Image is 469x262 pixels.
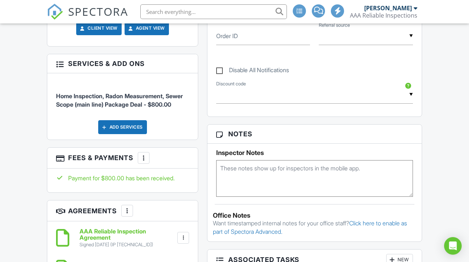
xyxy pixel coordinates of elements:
div: AAA Reliable Inspections [350,12,417,19]
a: SPECTORA [47,10,128,25]
div: Add Services [98,120,147,134]
img: The Best Home Inspection Software - Spectora [47,4,63,20]
a: Click here to enable as part of Spectora Advanced. [213,219,407,235]
label: Referral source [319,22,350,29]
div: Open Intercom Messenger [444,237,462,255]
a: Client View [79,25,118,32]
h3: Fees & Payments [47,148,198,169]
a: AAA Reliable Inspection Agreement Signed [DATE] (IP [TECHNICAL_ID]) [80,228,176,248]
label: Discount code [216,81,246,87]
li: Service: Home Inspection, Radon Measurement, Sewer Scope (main line) Package Deal [56,79,189,114]
p: Want timestamped internal notes for your office staff? [213,219,416,236]
label: Order ID [216,32,238,40]
label: Disable All Notifications [216,67,289,76]
span: Home Inspection, Radon Measurement, Sewer Scope (main line) Package Deal - $800.00 [56,92,183,108]
div: Signed [DATE] (IP [TECHNICAL_ID]) [80,242,176,248]
div: Office Notes [213,212,416,219]
a: Agent View [127,25,165,32]
h5: Inspector Notes [216,149,413,156]
input: Search everything... [140,4,287,19]
div: Payment for $800.00 has been received. [56,174,189,182]
h3: Agreements [47,200,198,221]
h3: Notes [207,125,422,144]
div: [PERSON_NAME] [364,4,412,12]
h6: AAA Reliable Inspection Agreement [80,228,176,241]
h3: Services & Add ons [47,54,198,73]
span: SPECTORA [68,4,128,19]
